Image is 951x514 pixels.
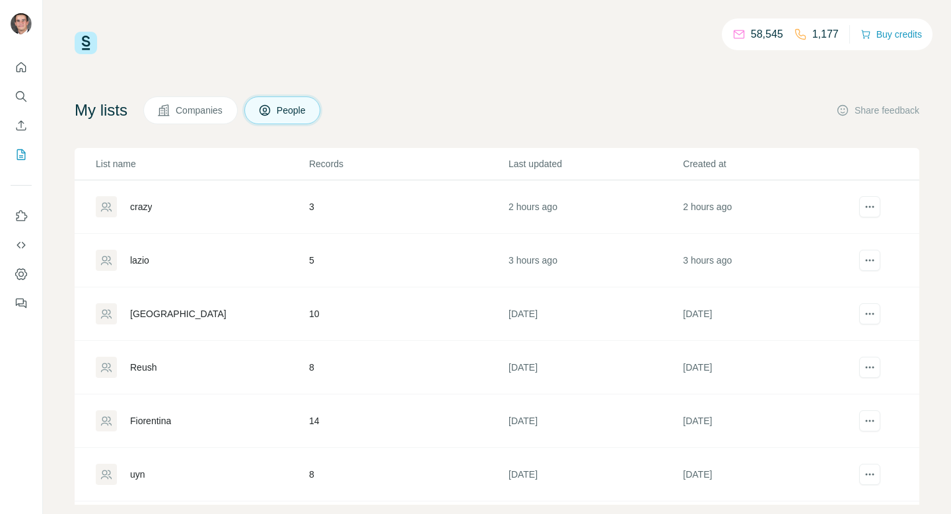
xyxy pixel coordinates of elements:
[277,104,307,117] span: People
[130,307,227,320] div: [GEOGRAPHIC_DATA]
[309,157,507,170] p: Records
[861,25,922,44] button: Buy credits
[176,104,224,117] span: Companies
[130,468,145,481] div: uyn
[859,357,880,378] button: actions
[812,26,839,42] p: 1,177
[11,85,32,108] button: Search
[682,394,857,448] td: [DATE]
[130,200,152,213] div: crazy
[836,104,919,117] button: Share feedback
[11,291,32,315] button: Feedback
[859,196,880,217] button: actions
[859,464,880,485] button: actions
[308,287,508,341] td: 10
[75,100,127,121] h4: My lists
[11,13,32,34] img: Avatar
[11,114,32,137] button: Enrich CSV
[96,157,308,170] p: List name
[308,234,508,287] td: 5
[508,394,682,448] td: [DATE]
[682,448,857,501] td: [DATE]
[11,55,32,79] button: Quick start
[859,410,880,431] button: actions
[682,341,857,394] td: [DATE]
[682,287,857,341] td: [DATE]
[508,287,682,341] td: [DATE]
[130,361,157,374] div: Reush
[308,394,508,448] td: 14
[682,234,857,287] td: 3 hours ago
[130,254,149,267] div: lazio
[308,448,508,501] td: 8
[75,32,97,54] img: Surfe Logo
[509,157,682,170] p: Last updated
[11,262,32,286] button: Dashboard
[11,204,32,228] button: Use Surfe on LinkedIn
[751,26,783,42] p: 58,545
[859,303,880,324] button: actions
[308,180,508,234] td: 3
[859,250,880,271] button: actions
[682,180,857,234] td: 2 hours ago
[11,233,32,257] button: Use Surfe API
[11,143,32,166] button: My lists
[683,157,856,170] p: Created at
[308,341,508,394] td: 8
[508,180,682,234] td: 2 hours ago
[130,414,171,427] div: Fiorentina
[508,234,682,287] td: 3 hours ago
[508,341,682,394] td: [DATE]
[508,448,682,501] td: [DATE]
